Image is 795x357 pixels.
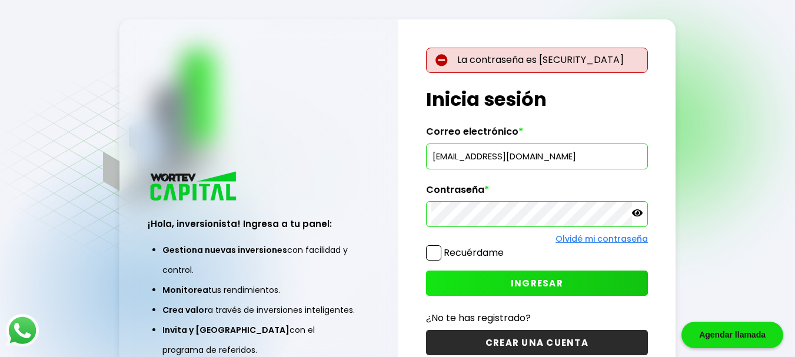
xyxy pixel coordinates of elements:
[426,184,648,202] label: Contraseña
[426,330,648,355] button: CREAR UNA CUENTA
[426,271,648,296] button: INGRESAR
[162,244,287,256] span: Gestiona nuevas inversiones
[426,311,648,355] a: ¿No te has registrado?CREAR UNA CUENTA
[162,324,290,336] span: Invita y [GEOGRAPHIC_DATA]
[162,284,208,296] span: Monitorea
[426,48,648,73] p: La contraseña es [SECURITY_DATA]
[162,280,355,300] li: tus rendimientos.
[444,246,504,259] label: Recuérdame
[511,277,563,289] span: INGRESAR
[426,85,648,114] h1: Inicia sesión
[555,233,648,245] a: Olvidé mi contraseña
[148,217,370,231] h3: ¡Hola, inversionista! Ingresa a tu panel:
[162,300,355,320] li: a través de inversiones inteligentes.
[426,311,648,325] p: ¿No te has registrado?
[148,170,241,205] img: logo_wortev_capital
[162,240,355,280] li: con facilidad y control.
[435,54,448,66] img: error-circle.027baa21.svg
[431,144,643,169] input: hola@wortev.capital
[162,304,208,316] span: Crea valor
[681,322,783,348] div: Agendar llamada
[6,314,39,347] img: logos_whatsapp-icon.242b2217.svg
[426,126,648,144] label: Correo electrónico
